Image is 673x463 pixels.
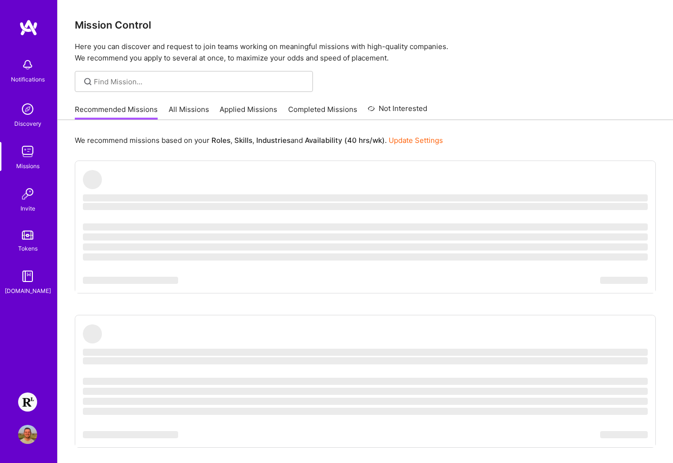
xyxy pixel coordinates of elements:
a: Recommended Missions [75,104,158,120]
div: Invite [20,203,35,213]
p: We recommend missions based on your , , and . [75,135,443,145]
b: Skills [234,136,252,145]
div: Discovery [14,119,41,129]
img: guide book [18,267,37,286]
img: teamwork [18,142,37,161]
img: discovery [18,100,37,119]
input: Find Mission... [94,77,306,87]
img: tokens [22,231,33,240]
div: Missions [16,161,40,171]
a: Not Interested [368,103,427,120]
b: Roles [211,136,231,145]
a: User Avatar [16,425,40,444]
b: Industries [256,136,291,145]
h3: Mission Control [75,19,656,31]
div: Notifications [11,74,45,84]
i: icon SearchGrey [82,76,93,87]
a: Applied Missions [220,104,277,120]
a: Resilience Lab: Building a Health Tech Platform [16,393,40,412]
img: logo [19,19,38,36]
img: Invite [18,184,37,203]
a: All Missions [169,104,209,120]
div: Tokens [18,243,38,253]
b: Availability (40 hrs/wk) [305,136,385,145]
img: Resilience Lab: Building a Health Tech Platform [18,393,37,412]
a: Update Settings [389,136,443,145]
img: bell [18,55,37,74]
div: [DOMAIN_NAME] [5,286,51,296]
a: Completed Missions [288,104,357,120]
img: User Avatar [18,425,37,444]
p: Here you can discover and request to join teams working on meaningful missions with high-quality ... [75,41,656,64]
